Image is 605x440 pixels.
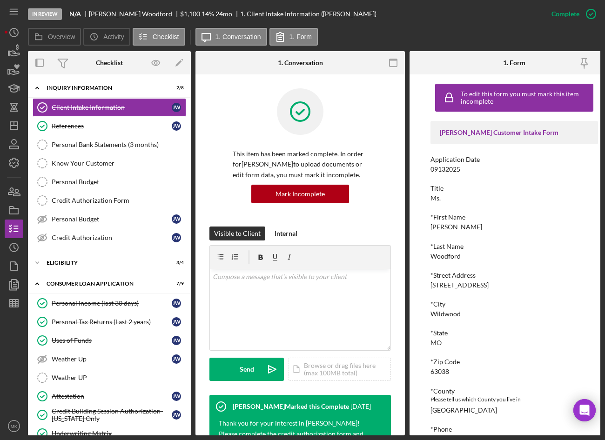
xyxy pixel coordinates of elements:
b: N/A [69,10,81,18]
div: 7 / 9 [167,281,184,287]
div: In Review [28,8,62,20]
a: Credit AuthorizationJW [33,228,186,247]
div: *Zip Code [430,358,598,366]
button: Send [209,358,284,381]
div: Uses of Funds [52,337,172,344]
button: MK [5,417,23,435]
div: J W [172,103,181,112]
div: 3 / 4 [167,260,184,266]
div: Underwriting Matrix [52,430,186,437]
div: [PERSON_NAME] Customer Intake Form [440,129,589,136]
div: 09132025 [430,166,460,173]
div: Weather UP [52,374,186,381]
div: Consumer Loan Application [47,281,161,287]
div: Complete [551,5,579,23]
button: Checklist [133,28,185,46]
div: J W [172,214,181,224]
div: J W [172,317,181,327]
a: Client Intake InformationJW [33,98,186,117]
div: J W [172,121,181,131]
div: Mark Incomplete [276,185,325,203]
div: [PERSON_NAME] Marked this Complete [233,403,349,410]
a: Personal Budget [33,173,186,191]
a: ReferencesJW [33,117,186,135]
div: 63038 [430,368,449,375]
div: Client Intake Information [52,104,172,111]
a: Weather UP [33,368,186,387]
button: 1. Conversation [195,28,267,46]
div: 14 % [202,10,214,18]
div: Know Your Customer [52,160,186,167]
div: Checklist [96,59,123,67]
a: Personal Tax Returns (Last 2 years)JW [33,313,186,331]
label: Overview [48,33,75,40]
label: 1. Conversation [215,33,261,40]
div: Personal Budget [52,215,172,223]
time: 2025-09-15 17:17 [350,403,371,410]
div: Attestation [52,393,172,400]
a: Know Your Customer [33,154,186,173]
a: Credit Authorization Form [33,191,186,210]
div: Personal Bank Statements (3 months) [52,141,186,148]
div: *City [430,300,598,308]
div: J W [172,354,181,364]
label: 1. Form [289,33,312,40]
div: Title [430,185,598,192]
div: 24 mo [215,10,232,18]
button: Overview [28,28,81,46]
div: MO [430,339,442,347]
div: 1. Client Intake Information ([PERSON_NAME]) [240,10,376,18]
div: J W [172,410,181,420]
div: Inquiry Information [47,85,161,91]
div: *Street Address [430,272,598,279]
div: [GEOGRAPHIC_DATA] [430,407,497,414]
div: *Phone [430,426,598,433]
div: 1. Conversation [278,59,323,67]
div: Send [240,358,254,381]
button: Complete [542,5,600,23]
button: Activity [83,28,130,46]
div: Credit Authorization Form [52,197,186,204]
div: J W [172,392,181,401]
button: 1. Form [269,28,318,46]
div: Credit Building Session Authorization- [US_STATE] Only [52,407,172,422]
div: J W [172,299,181,308]
div: Visible to Client [214,227,261,240]
div: Please tell us which County you live in [430,395,598,404]
button: Mark Incomplete [251,185,349,203]
div: Eligibility [47,260,161,266]
div: [PERSON_NAME] Woodford [89,10,180,18]
div: Weather Up [52,355,172,363]
label: Activity [103,33,124,40]
a: Personal BudgetJW [33,210,186,228]
div: Personal Income (last 30 days) [52,300,172,307]
div: [STREET_ADDRESS] [430,281,489,289]
a: Uses of FundsJW [33,331,186,350]
div: References [52,122,172,130]
a: Credit Building Session Authorization- [US_STATE] OnlyJW [33,406,186,424]
div: Ms. [430,194,441,202]
div: *First Name [430,213,598,221]
label: Checklist [153,33,179,40]
a: Personal Bank Statements (3 months) [33,135,186,154]
div: Personal Budget [52,178,186,186]
a: Weather UpJW [33,350,186,368]
div: [PERSON_NAME] [430,223,482,231]
div: To edit this form you must mark this item incomplete [461,90,591,105]
a: Personal Income (last 30 days)JW [33,294,186,313]
div: *State [430,329,598,337]
div: Internal [275,227,297,240]
div: J W [172,336,181,345]
div: *County [430,387,598,395]
div: Open Intercom Messenger [573,399,596,421]
div: Credit Authorization [52,234,172,241]
div: Woodford [430,253,461,260]
text: MK [11,424,18,429]
div: Application Date [430,156,598,163]
div: *Last Name [430,243,598,250]
p: This item has been marked complete. In order for [PERSON_NAME] to upload documents or edit form d... [233,149,368,180]
div: Wildwood [430,310,461,318]
button: Visible to Client [209,227,265,240]
div: Personal Tax Returns (Last 2 years) [52,318,172,326]
a: AttestationJW [33,387,186,406]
